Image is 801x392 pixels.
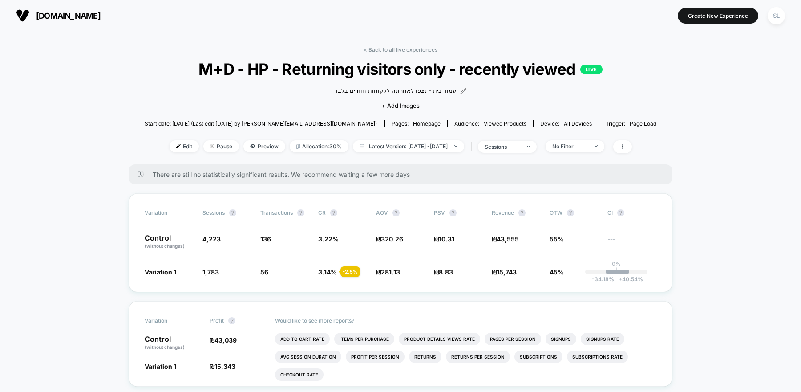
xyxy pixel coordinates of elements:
[615,267,617,274] p: |
[527,146,530,147] img: end
[413,120,441,127] span: homepage
[170,140,199,152] span: Edit
[16,9,29,22] img: Visually logo
[260,235,271,243] span: 136
[376,235,403,243] span: ₪
[364,46,437,53] a: < Back to all live experiences
[202,235,221,243] span: 4,223
[290,140,348,152] span: Allocation: 30%
[210,336,237,344] span: ₪
[485,333,541,345] li: Pages Per Session
[318,268,337,276] span: 3.14 %
[485,143,520,150] div: sessions
[229,209,236,216] button: ?
[145,243,185,249] span: (without changes)
[550,268,564,276] span: 45%
[360,144,364,148] img: calendar
[346,351,405,363] li: Profit Per Session
[334,333,394,345] li: Items Per Purchase
[376,209,388,216] span: AOV
[176,144,181,148] img: edit
[439,268,453,276] span: 8.83
[434,209,445,216] span: PSV
[550,235,564,243] span: 55%
[353,140,464,152] span: Latest Version: [DATE] - [DATE]
[318,209,326,216] span: CR
[592,276,614,282] span: -34.18 %
[275,368,324,381] li: Checkout Rate
[607,209,656,216] span: CI
[567,209,574,216] button: ?
[296,144,300,149] img: rebalance
[533,120,599,127] span: Device:
[434,235,454,243] span: ₪
[449,209,457,216] button: ?
[446,351,510,363] li: Returns Per Session
[580,65,603,74] p: LIVE
[492,209,514,216] span: Revenue
[768,7,785,24] div: SL
[228,317,235,324] button: ?
[612,261,621,267] p: 0%
[617,209,624,216] button: ?
[518,209,526,216] button: ?
[275,317,657,324] p: Would like to see more reports?
[275,333,330,345] li: Add To Cart Rate
[210,144,214,148] img: end
[145,317,194,324] span: Variation
[214,363,235,370] span: 15,343
[581,333,624,345] li: Signups Rate
[439,235,454,243] span: 10.31
[145,344,185,350] span: (without changes)
[381,268,400,276] span: 281.13
[202,268,219,276] span: 1,783
[469,140,478,153] span: |
[606,120,656,127] div: Trigger:
[203,140,239,152] span: Pause
[630,120,656,127] span: Page Load
[514,351,562,363] li: Subscriptions
[318,235,339,243] span: 3.22 %
[335,86,458,95] span: עמוד בית - נצפו לאחרונה ללקוחות חוזרים בלבד.
[546,333,576,345] li: Signups
[392,120,441,127] div: Pages:
[297,209,304,216] button: ?
[202,209,225,216] span: Sessions
[243,140,285,152] span: Preview
[550,209,599,216] span: OTW
[595,145,598,147] img: end
[145,234,194,249] p: Control
[765,7,788,25] button: SL
[210,363,235,370] span: ₪
[567,351,628,363] li: Subscriptions Rate
[399,333,480,345] li: Product Details Views Rate
[13,8,103,23] button: [DOMAIN_NAME]
[392,209,400,216] button: ?
[497,235,519,243] span: 43,555
[376,268,400,276] span: ₪
[145,120,377,127] span: Start date: [DATE] (Last edit [DATE] by [PERSON_NAME][EMAIL_ADDRESS][DOMAIN_NAME])
[145,363,176,370] span: Variation 1
[145,268,176,276] span: Variation 1
[260,209,293,216] span: Transactions
[36,11,101,20] span: [DOMAIN_NAME]
[564,120,592,127] span: all devices
[330,209,337,216] button: ?
[492,268,517,276] span: ₪
[492,235,519,243] span: ₪
[170,60,631,78] span: M+D - HP - Returning visitors only - recently viewed
[340,266,360,277] div: - 2.5 %
[619,276,622,282] span: +
[497,268,517,276] span: 15,743
[607,237,656,249] span: ---
[214,336,237,344] span: 43,039
[614,276,643,282] span: 40.54 %
[260,268,268,276] span: 56
[275,351,341,363] li: Avg Session Duration
[381,235,403,243] span: 320.26
[434,268,453,276] span: ₪
[454,120,526,127] div: Audience:
[678,8,758,24] button: Create New Experience
[145,209,194,216] span: Variation
[381,102,420,109] span: + Add Images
